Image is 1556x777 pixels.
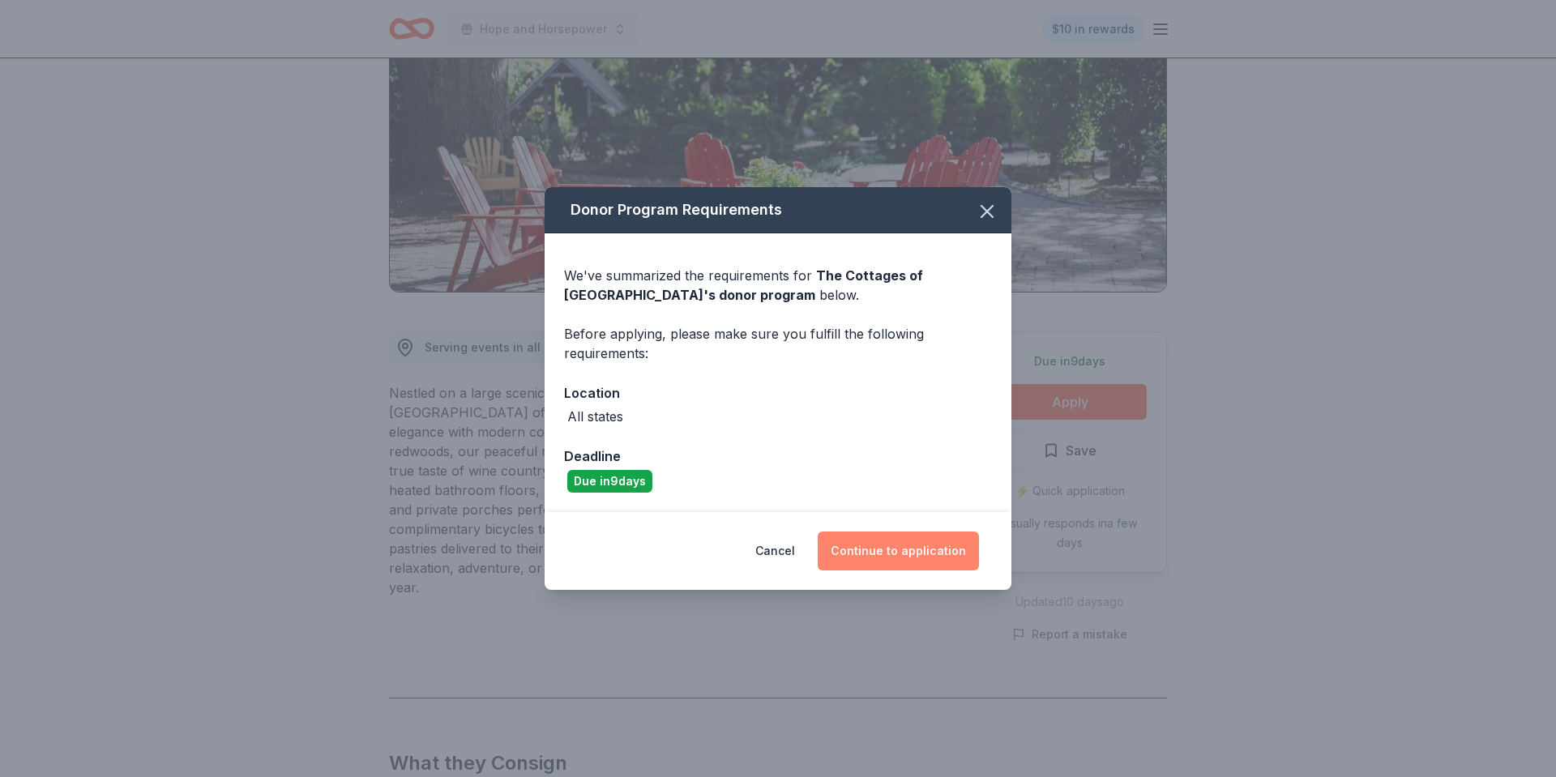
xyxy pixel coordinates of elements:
[564,382,992,403] div: Location
[545,187,1011,233] div: Donor Program Requirements
[755,532,795,570] button: Cancel
[564,324,992,363] div: Before applying, please make sure you fulfill the following requirements:
[564,266,992,305] div: We've summarized the requirements for below.
[567,407,623,426] div: All states
[564,446,992,467] div: Deadline
[567,470,652,493] div: Due in 9 days
[818,532,979,570] button: Continue to application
